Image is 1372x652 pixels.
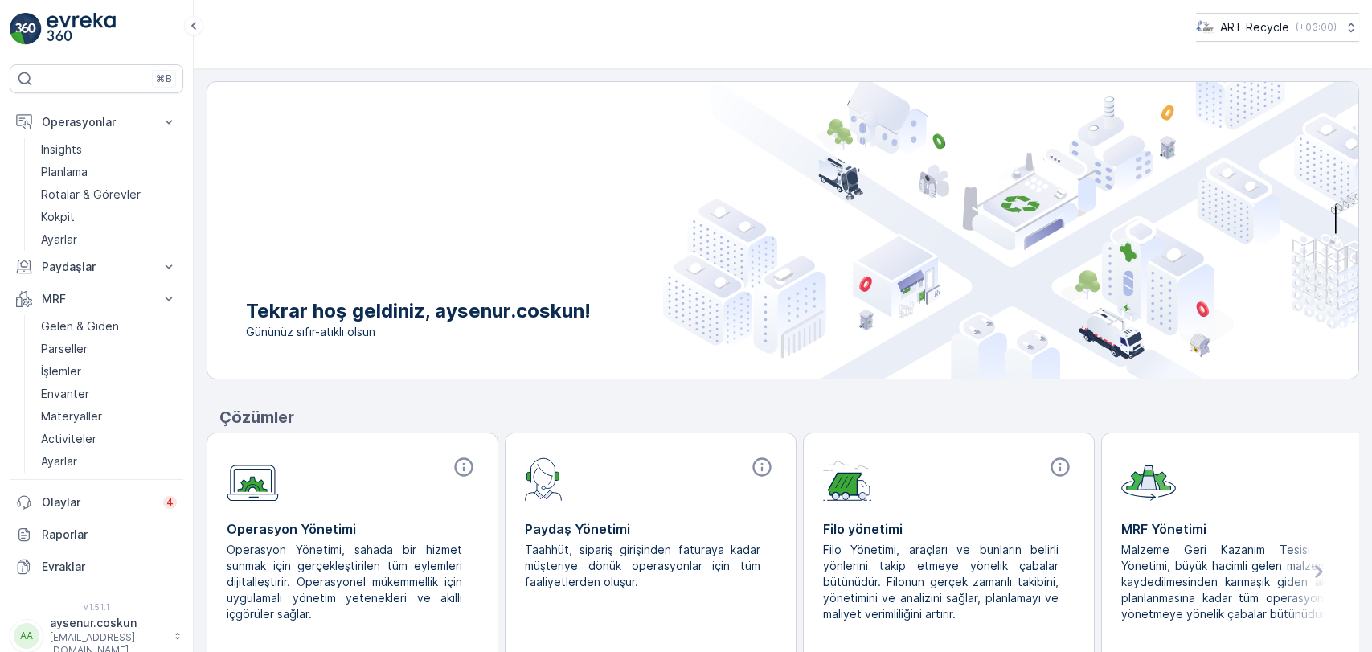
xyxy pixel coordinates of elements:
a: Activiteler [35,428,183,450]
a: Rotalar & Görevler [35,183,183,206]
a: Planlama [35,161,183,183]
button: Paydaşlar [10,251,183,283]
p: MRF [42,291,151,307]
p: Envanter [41,386,89,402]
p: Planlama [41,164,88,180]
p: Evraklar [42,559,177,575]
p: Ayarlar [41,453,77,470]
p: Kokpit [41,209,75,225]
a: Parseller [35,338,183,360]
p: ( +03:00 ) [1296,21,1337,34]
button: Operasyonlar [10,106,183,138]
p: 4 [166,496,174,509]
span: v 1.51.1 [10,602,183,612]
p: Operasyon Yönetimi [227,519,478,539]
a: Gelen & Giden [35,315,183,338]
a: Insights [35,138,183,161]
button: MRF [10,283,183,315]
p: Gelen & Giden [41,318,119,334]
a: Evraklar [10,551,183,583]
p: Activiteler [41,431,96,447]
a: Kokpit [35,206,183,228]
p: Operasyon Yönetimi, sahada bir hizmet sunmak için gerçekleştirilen tüm eylemleri dijitalleştirir.... [227,542,465,622]
a: Envanter [35,383,183,405]
p: Rotalar & Görevler [41,187,141,203]
p: Insights [41,141,82,158]
a: Ayarlar [35,450,183,473]
img: module-icon [1121,456,1176,501]
p: Filo Yönetimi, araçları ve bunların belirli yönlerini takip etmeye yönelik çabalar bütünüdür. Fil... [823,542,1062,622]
img: module-icon [525,456,563,501]
p: Olaylar [42,494,154,511]
p: Operasyonlar [42,114,151,130]
p: Paydaşlar [42,259,151,275]
img: image_23.png [1196,18,1214,36]
p: Taahhüt, sipariş girişinden faturaya kadar müşteriye dönük operasyonlar için tüm faaliyetlerden o... [525,542,764,590]
p: Raporlar [42,527,177,543]
a: Materyaller [35,405,183,428]
p: ART Recycle [1220,19,1289,35]
p: Malzeme Geri Kazanım Tesisi (MRF) Yönetimi, büyük hacimli gelen malzemelerin kaydedilmesinden kar... [1121,542,1360,622]
img: city illustration [663,82,1358,379]
button: ART Recycle(+03:00) [1196,13,1359,42]
img: module-icon [823,456,872,501]
a: İşlemler [35,360,183,383]
p: aysenur.coskun [50,615,166,631]
p: Tekrar hoş geldiniz, aysenur.coskun! [246,298,591,324]
a: Olaylar4 [10,486,183,519]
p: Paydaş Yönetimi [525,519,776,539]
img: logo [10,13,42,45]
img: logo_light-DOdMpM7g.png [47,13,116,45]
a: Raporlar [10,519,183,551]
img: module-icon [227,456,279,502]
p: Materyaller [41,408,102,424]
p: Ayarlar [41,232,77,248]
p: İşlemler [41,363,81,379]
a: Ayarlar [35,228,183,251]
span: Gününüz sıfır-atıklı olsun [246,324,591,340]
div: AA [14,623,39,649]
p: Çözümler [219,405,1359,429]
p: ⌘B [156,72,172,85]
p: Parseller [41,341,88,357]
p: Filo yönetimi [823,519,1075,539]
